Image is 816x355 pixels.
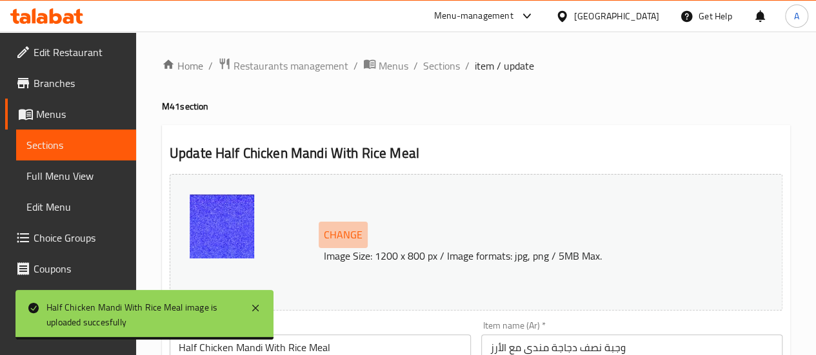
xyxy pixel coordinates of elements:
[16,160,136,191] a: Full Menu View
[465,58,470,73] li: /
[413,58,418,73] li: /
[324,225,363,244] span: Change
[5,284,136,315] a: Promotions
[26,199,126,215] span: Edit Menu
[234,58,348,73] span: Restaurants management
[34,230,126,245] span: Choice Groups
[319,248,748,264] p: Image Size: 1200 x 800 px / Image formats: jpg, png / 5MB Max.
[423,58,460,73] a: Sections
[379,58,408,73] span: Menus
[794,9,799,23] span: A
[170,144,782,163] h2: Update Half Chicken Mandi With Rice Meal
[190,194,254,258] img: ChatGPT_Image_Sep_3_2025_638924984676941102.png
[5,99,136,130] a: Menus
[208,58,213,73] li: /
[218,57,348,74] a: Restaurants management
[363,57,408,74] a: Menus
[34,261,126,276] span: Coupons
[319,222,368,248] button: Change
[5,253,136,284] a: Coupons
[16,191,136,222] a: Edit Menu
[34,75,126,91] span: Branches
[36,106,126,122] span: Menus
[353,58,358,73] li: /
[475,58,534,73] span: item / update
[434,8,513,24] div: Menu-management
[5,68,136,99] a: Branches
[16,130,136,160] a: Sections
[26,168,126,184] span: Full Menu View
[34,44,126,60] span: Edit Restaurant
[162,58,203,73] a: Home
[5,222,136,253] a: Choice Groups
[46,300,237,329] div: Half Chicken Mandi With Rice Meal image is uploaded succesfully
[162,57,790,74] nav: breadcrumb
[5,37,136,68] a: Edit Restaurant
[26,137,126,153] span: Sections
[5,315,136,346] a: Menu disclaimer
[574,9,659,23] div: [GEOGRAPHIC_DATA]
[162,100,790,113] h4: M41 section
